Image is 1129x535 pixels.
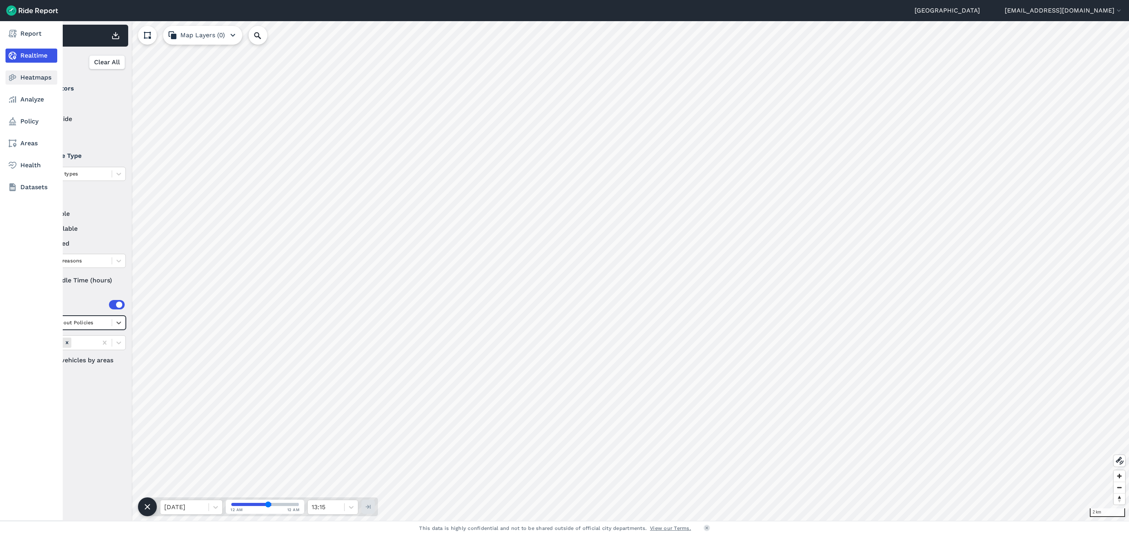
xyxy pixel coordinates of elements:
[32,294,125,316] summary: Areas
[5,180,57,194] a: Datasets
[25,21,1129,521] canvas: Map
[32,99,126,109] label: Ario
[32,129,126,139] label: Lime
[915,6,980,15] a: [GEOGRAPHIC_DATA]
[1114,470,1125,482] button: Zoom in
[32,209,126,219] label: available
[29,50,128,74] div: Filter
[42,300,125,309] div: Areas
[94,58,120,67] span: Clear All
[63,338,71,347] div: Remove Areas (66)
[32,239,126,248] label: reserved
[32,187,125,209] summary: Status
[5,92,57,107] a: Analyze
[89,55,125,69] button: Clear All
[6,5,58,16] img: Ride Report
[231,507,243,513] span: 12 AM
[5,136,57,150] a: Areas
[32,114,126,124] label: HelloRide
[1005,6,1123,15] button: [EMAIL_ADDRESS][DOMAIN_NAME]
[32,273,126,287] div: Idle Time (hours)
[1090,508,1125,517] div: 2 km
[1114,482,1125,493] button: Zoom out
[1114,493,1125,504] button: Reset bearing to north
[5,114,57,128] a: Policy
[5,158,57,172] a: Health
[5,70,57,85] a: Heatmaps
[650,524,691,532] a: View our Terms.
[32,356,126,365] label: Filter vehicles by areas
[249,26,280,45] input: Search Location or Vehicles
[5,27,57,41] a: Report
[32,224,126,233] label: unavailable
[32,78,125,99] summary: Operators
[287,507,300,513] span: 12 AM
[5,49,57,63] a: Realtime
[32,145,125,167] summary: Vehicle Type
[163,26,242,45] button: Map Layers (0)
